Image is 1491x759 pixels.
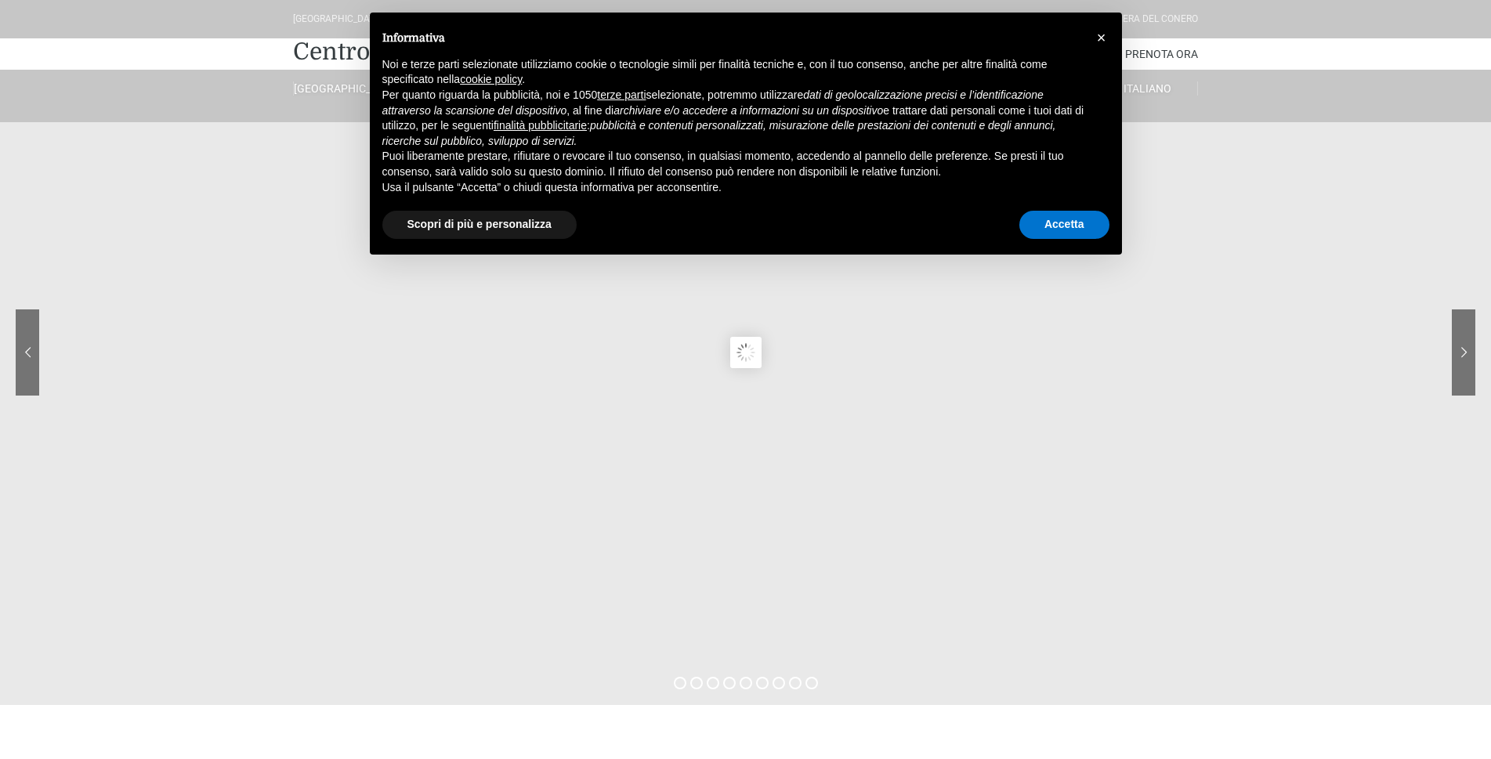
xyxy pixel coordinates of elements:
span: × [1097,29,1106,46]
div: [GEOGRAPHIC_DATA] [293,12,383,27]
em: pubblicità e contenuti personalizzati, misurazione delle prestazioni dei contenuti e degli annunc... [382,119,1056,147]
a: cookie policy [460,73,522,85]
p: Usa il pulsante “Accetta” o chiudi questa informativa per acconsentire. [382,180,1084,196]
button: Scopri di più e personalizza [382,211,577,239]
button: finalità pubblicitarie [494,118,587,134]
button: terze parti [597,88,646,103]
p: Puoi liberamente prestare, rifiutare o revocare il tuo consenso, in qualsiasi momento, accedendo ... [382,149,1084,179]
a: Centro Vacanze De Angelis [293,36,595,67]
h2: Informativa [382,31,1084,45]
span: Italiano [1124,82,1171,95]
em: archiviare e/o accedere a informazioni su un dispositivo [613,104,883,117]
a: Prenota Ora [1125,38,1198,70]
p: Per quanto riguarda la pubblicità, noi e 1050 selezionate, potremmo utilizzare , al fine di e tra... [382,88,1084,149]
button: Accetta [1019,211,1109,239]
div: Riviera Del Conero [1106,12,1198,27]
em: dati di geolocalizzazione precisi e l’identificazione attraverso la scansione del dispositivo [382,89,1044,117]
p: Noi e terze parti selezionate utilizziamo cookie o tecnologie simili per finalità tecniche e, con... [382,57,1084,88]
a: Italiano [1098,81,1198,96]
button: Chiudi questa informativa [1089,25,1114,50]
a: [GEOGRAPHIC_DATA] [293,81,393,96]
